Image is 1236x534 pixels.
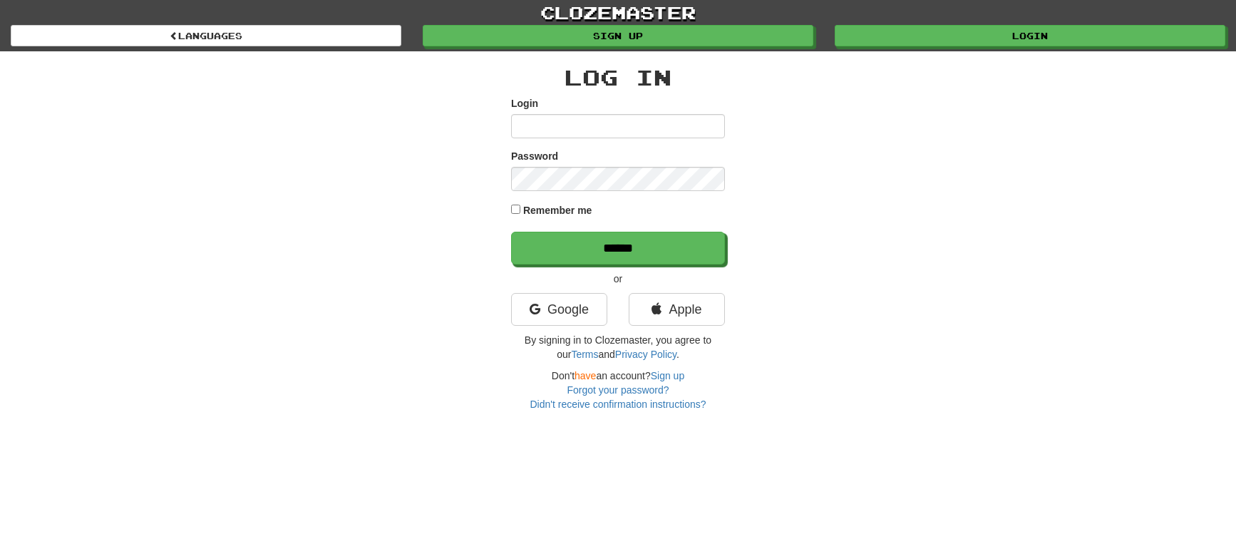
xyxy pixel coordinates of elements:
label: Remember me [523,203,592,217]
a: Privacy Policy [615,349,676,360]
a: Login [835,25,1225,46]
p: By signing in to Clozemaster, you agree to our and . [511,333,725,361]
a: Apple [629,293,725,326]
a: Terms [571,349,598,360]
p: or [511,272,725,286]
a: Forgot your password? [567,384,669,396]
label: Login [511,96,538,111]
a: Sign up [651,370,684,381]
a: Sign up [423,25,813,46]
xt-mark: have [575,370,596,381]
label: Password [511,149,558,163]
div: Don't an account? [511,369,725,411]
a: Google [511,293,607,326]
a: Didn't receive confirmation instructions? [530,399,706,410]
a: Languages [11,25,401,46]
h2: Log In [511,66,725,89]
